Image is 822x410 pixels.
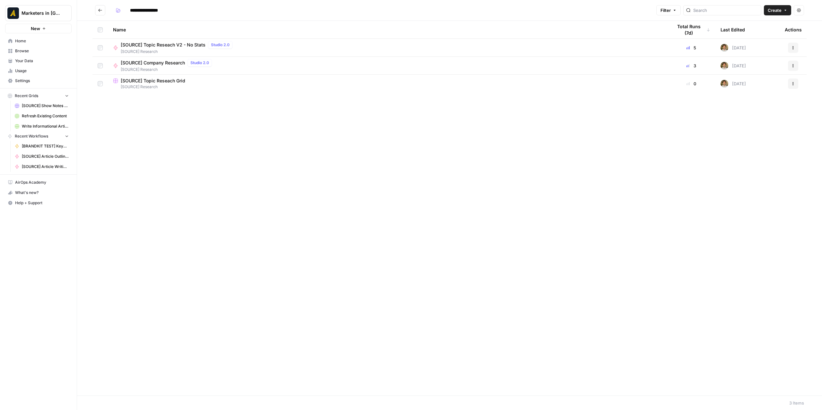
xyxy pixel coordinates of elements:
div: Total Runs (7d) [672,21,710,38]
a: [SOURCE] Article Outline - Transcript-Driven Articles [12,151,72,162]
a: [SOURCE] Article Writing - Transcript-Driven Articles [12,162,72,172]
div: Last Edited [721,21,745,38]
span: Create [768,7,782,13]
a: AirOps Academy [5,177,72,188]
span: Studio 2.0 [211,42,230,48]
a: Settings [5,76,72,86]
a: Refresh Existing Content [12,111,72,121]
span: [SOURCE] Research [113,84,662,90]
div: Actions [785,21,802,38]
span: Recent Workflows [15,133,48,139]
img: 5zyzjh3tw4s3l6pe5wy4otrd1hyg [721,44,728,52]
span: Studio 2.0 [190,60,209,66]
span: Settings [15,78,69,84]
span: Browse [15,48,69,54]
button: What's new? [5,188,72,198]
a: [SOURCE] Topic Reseach Grid[SOURCE] Research [113,78,662,90]
button: Help + Support [5,198,72,208]
img: 5zyzjh3tw4s3l6pe5wy4otrd1hyg [721,62,728,70]
div: Name [113,21,662,38]
a: Usage [5,66,72,76]
div: [DATE] [721,80,746,88]
a: Home [5,36,72,46]
span: New [31,25,40,32]
span: [SOURCE] Topic Reseach V2 - No Stats [121,42,205,48]
img: 5zyzjh3tw4s3l6pe5wy4otrd1hyg [721,80,728,88]
span: AirOps Academy [15,180,69,185]
span: [SOURCE] Topic Reseach Grid [121,78,185,84]
button: New [5,24,72,33]
span: [SOURCE] Research [121,49,235,54]
span: Usage [15,68,69,74]
a: Write Informational Article [12,121,72,131]
div: 5 [672,45,710,51]
div: 3 Items [789,400,804,406]
a: [SOURCE] Topic Reseach V2 - No StatsStudio 2.0[SOURCE] Research [113,41,662,54]
button: Recent Workflows [5,131,72,141]
button: Filter [656,5,681,15]
a: Browse [5,46,72,56]
button: Recent Grids [5,91,72,101]
span: Help + Support [15,200,69,206]
span: Home [15,38,69,44]
div: [DATE] [721,44,746,52]
div: 3 [672,63,710,69]
a: [BRANDKIT TEST] Keyword-Driven Article: Content Brief [12,141,72,151]
button: Create [764,5,791,15]
a: Your Data [5,56,72,66]
a: [SOURCE] Company ResearchStudio 2.0[SOURCE] Research [113,59,662,72]
span: Refresh Existing Content [22,113,69,119]
span: Filter [660,7,671,13]
input: Search [693,7,758,13]
span: Your Data [15,58,69,64]
span: [SOURCE] Article Writing - Transcript-Driven Articles [22,164,69,170]
img: Marketers in Demand Logo [7,7,19,19]
span: Marketers in [GEOGRAPHIC_DATA] [22,10,60,16]
span: Recent Grids [15,93,38,99]
div: What's new? [5,188,71,197]
button: Go back [95,5,105,15]
div: [DATE] [721,62,746,70]
span: [SOURCE] Show Notes Grid [22,103,69,109]
button: Workspace: Marketers in Demand [5,5,72,21]
span: Write Informational Article [22,123,69,129]
span: [SOURCE] Research [121,67,214,72]
span: [SOURCE] Company Research [121,60,185,66]
span: [SOURCE] Article Outline - Transcript-Driven Articles [22,154,69,159]
a: [SOURCE] Show Notes Grid [12,101,72,111]
div: 0 [672,80,710,87]
span: [BRANDKIT TEST] Keyword-Driven Article: Content Brief [22,143,69,149]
